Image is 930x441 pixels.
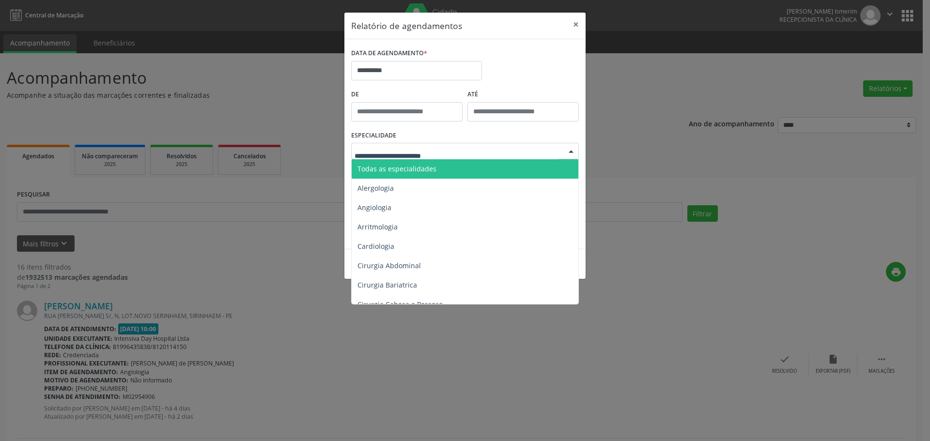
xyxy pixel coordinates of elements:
span: Alergologia [357,183,394,193]
label: ATÉ [467,87,579,102]
label: ESPECIALIDADE [351,128,396,143]
button: Close [566,13,586,36]
span: Arritmologia [357,222,398,231]
label: De [351,87,463,102]
span: Cirurgia Abdominal [357,261,421,270]
span: Cardiologia [357,242,394,251]
span: Cirurgia Cabeça e Pescoço [357,300,443,309]
label: DATA DE AGENDAMENTO [351,46,427,61]
span: Cirurgia Bariatrica [357,280,417,289]
h5: Relatório de agendamentos [351,19,462,32]
span: Angiologia [357,203,391,212]
span: Todas as especialidades [357,164,436,173]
